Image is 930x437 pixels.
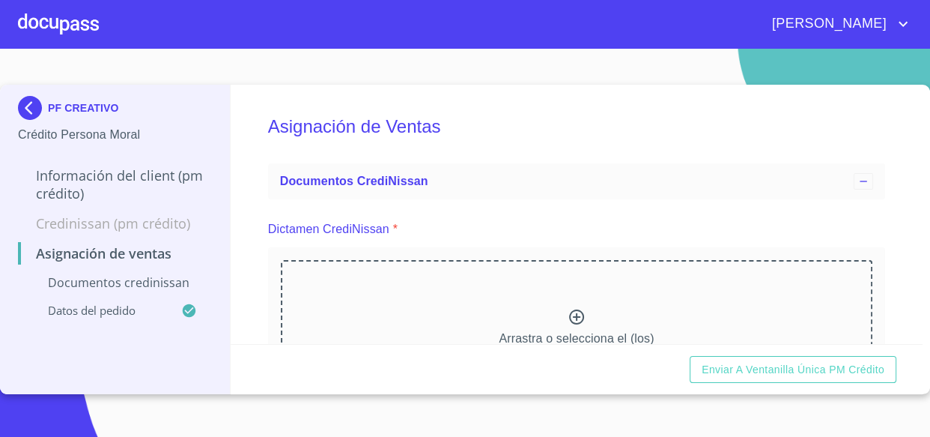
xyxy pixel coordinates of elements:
h5: Asignación de Ventas [268,96,886,157]
p: Datos del pedido [18,303,181,318]
p: Arrastra o selecciona el (los) documento(s) para agregar [499,330,654,366]
p: Información del Client (PM crédito) [18,166,212,202]
div: PF CREATIVO [18,96,212,126]
img: Docupass spot blue [18,96,48,120]
div: Documentos CrediNissan [268,163,886,199]
p: Asignación de Ventas [18,244,212,262]
p: Crédito Persona Moral [18,126,212,144]
p: Dictamen CrediNissan [268,220,389,238]
span: Documentos CrediNissan [280,175,428,187]
p: Documentos CrediNissan [18,274,212,291]
p: PF CREATIVO [48,102,119,114]
span: [PERSON_NAME] [761,12,894,36]
button: Enviar a Ventanilla única PM crédito [690,356,896,384]
span: Enviar a Ventanilla única PM crédito [702,361,884,379]
button: account of current user [761,12,912,36]
p: Credinissan (PM crédito) [18,214,212,232]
